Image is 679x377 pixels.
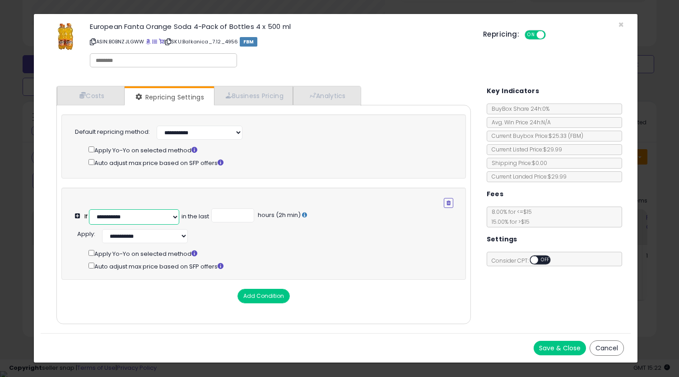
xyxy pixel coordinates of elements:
[90,23,470,30] h3: European Fanta Orange Soda 4-Pack of Bottles 4 x 500 ml
[446,200,451,206] i: Remove Condition
[293,86,360,105] a: Analytics
[487,188,504,200] h5: Fees
[88,145,453,155] div: Apply Yo-Yo on selected method
[483,31,519,38] h5: Repricing:
[75,128,150,137] label: Default repricing method:
[125,88,213,106] a: Repricing Settings
[487,132,583,140] span: Current Buybox Price:
[159,38,164,45] a: Your listing only
[590,340,624,356] button: Cancel
[57,86,125,105] a: Costs
[487,173,567,180] span: Current Landed Price: $29.99
[256,211,301,219] span: hours (2h min)
[214,86,293,105] a: Business Pricing
[77,230,94,238] span: Apply
[88,157,453,168] div: Auto adjust max price based on SFP offers
[487,208,532,226] span: 8.00 % for <= $15
[544,31,559,39] span: OFF
[487,218,530,226] span: 15.00 % for > $15
[237,289,290,303] button: Add Condition
[487,234,517,245] h5: Settings
[487,257,563,264] span: Consider CPT:
[152,38,157,45] a: All offer listings
[549,132,583,140] span: $25.33
[526,31,537,39] span: ON
[88,261,461,271] div: Auto adjust max price based on SFP offers
[487,85,539,97] h5: Key Indicators
[146,38,151,45] a: BuyBox page
[77,227,95,239] div: :
[88,248,461,259] div: Apply Yo-Yo on selected method
[181,212,209,221] div: in the last
[58,23,73,50] img: 410aChizXML._SL60_.jpg
[90,34,470,49] p: ASIN: B0BNZJLGWW | SKU: Balkanica_7.12_4956
[534,341,586,355] button: Save & Close
[487,118,551,126] span: Avg. Win Price 24h: N/A
[487,105,549,113] span: BuyBox Share 24h: 0%
[240,37,258,47] span: FBM
[487,146,562,153] span: Current Listed Price: $29.99
[618,18,624,31] span: ×
[568,132,583,140] span: ( FBM )
[538,256,553,264] span: OFF
[487,159,547,167] span: Shipping Price: $0.00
